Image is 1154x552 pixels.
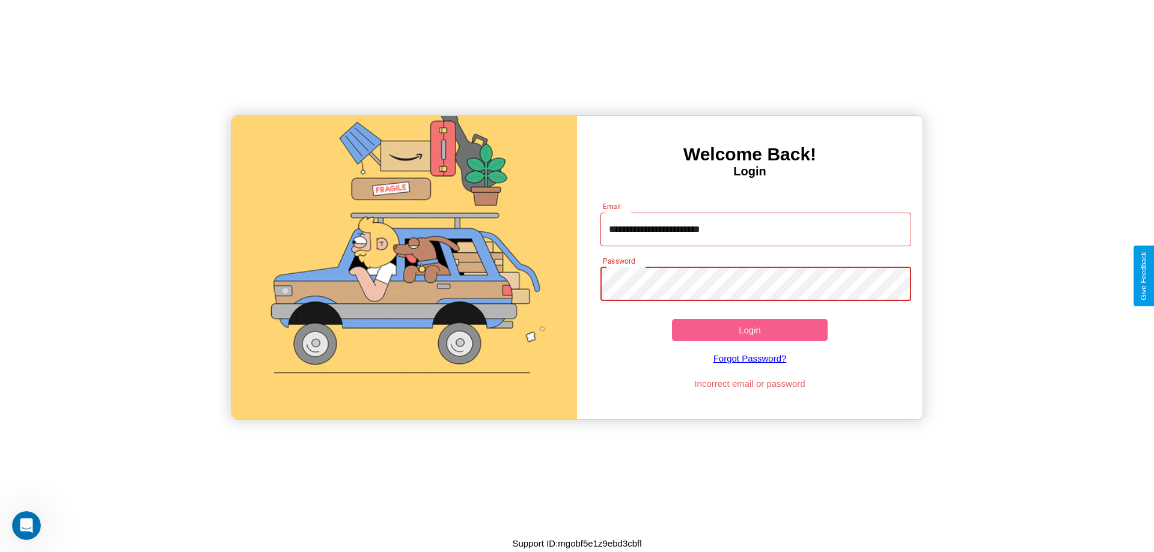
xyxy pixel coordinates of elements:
button: Login [672,319,828,341]
label: Password [603,256,635,266]
h4: Login [577,165,923,178]
img: gif [231,116,577,419]
h3: Welcome Back! [577,144,923,165]
p: Support ID: mgobf5e1z9ebd3cbfl [512,535,641,551]
label: Email [603,201,621,211]
p: Incorrect email or password [594,375,906,392]
iframe: Intercom live chat [12,511,41,540]
a: Forgot Password? [594,341,906,375]
div: Give Feedback [1140,252,1148,300]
